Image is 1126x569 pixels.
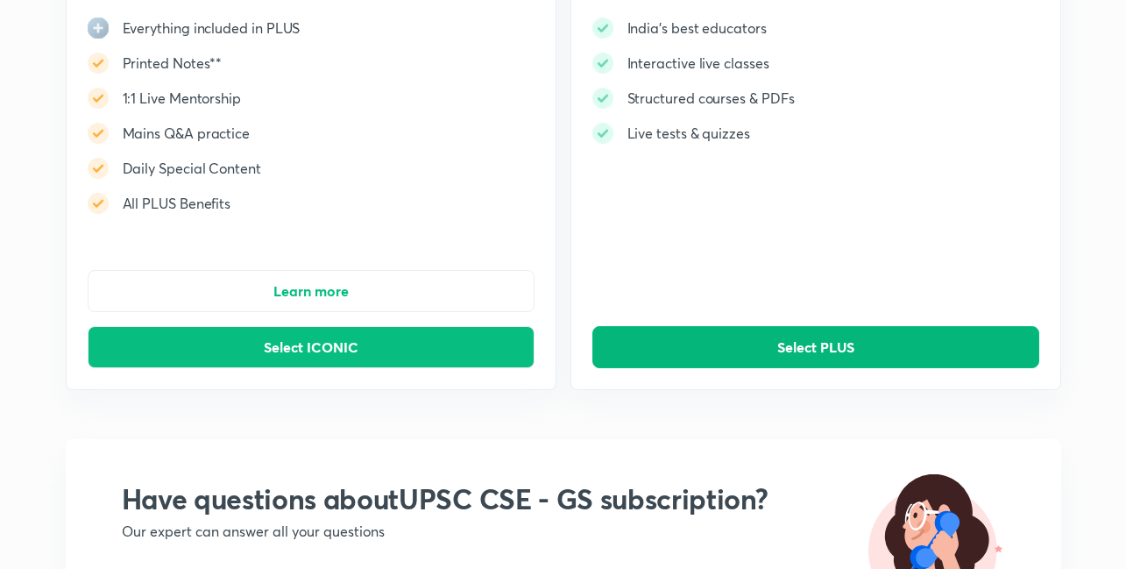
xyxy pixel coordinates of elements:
[264,338,358,356] span: Select ICONIC
[592,326,1039,368] button: Select PLUS
[123,158,261,179] h5: Daily Special Content
[88,123,109,144] img: -
[627,18,767,39] h5: India's best educators
[88,158,109,179] img: -
[777,338,854,356] span: Select PLUS
[592,53,613,74] img: -
[627,123,750,144] h5: Live tests & quizzes
[123,18,301,39] h5: Everything included in PLUS
[592,123,613,144] img: -
[592,88,613,109] img: -
[88,270,535,312] button: Learn more
[592,18,613,39] img: -
[123,53,223,74] h5: Printed Notes**
[88,326,535,368] button: Select ICONIC
[122,481,768,516] h2: Have questions about UPSC CSE - GS subscription?
[123,193,231,214] h5: All PLUS Benefits
[627,88,795,109] h5: Structured courses & PDFs
[123,123,251,144] h5: Mains Q&A practice
[88,193,109,214] img: -
[273,282,349,300] span: Learn more
[88,53,109,74] img: -
[122,523,768,539] p: Our expert can answer all your questions
[627,53,769,74] h5: Interactive live classes
[123,88,241,109] h5: 1:1 Live Mentorship
[88,88,109,109] img: -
